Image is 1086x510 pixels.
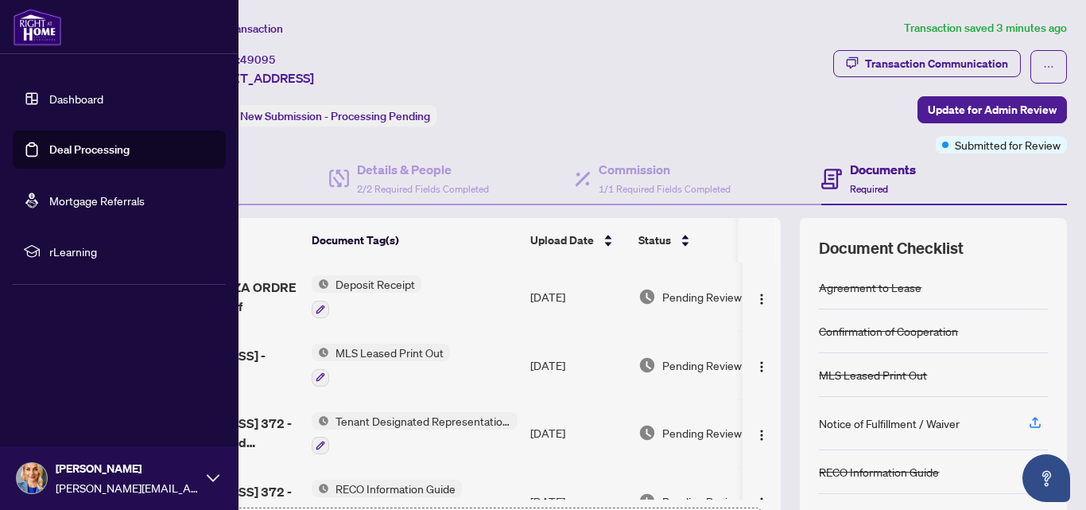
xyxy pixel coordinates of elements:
span: RECO Information Guide [329,480,462,497]
span: Upload Date [530,232,594,249]
span: Submitted for Review [955,136,1061,154]
button: Status IconTenant Designated Representation Agreement [312,412,518,455]
button: Open asap [1022,454,1070,502]
article: Transaction saved 3 minutes ago [904,19,1067,37]
div: Transaction Communication [865,51,1008,76]
button: Logo [749,420,774,446]
button: Logo [749,352,774,378]
span: Pending Review [662,492,742,510]
span: View Transaction [198,21,283,36]
button: Transaction Communication [833,50,1021,77]
div: Status: [197,105,436,127]
span: 2/2 Required Fields Completed [357,183,489,195]
span: Required [850,183,888,195]
span: Document Checklist [819,237,964,259]
span: MLS Leased Print Out [329,344,450,361]
td: [DATE] [524,399,632,468]
th: Document Tag(s) [305,218,524,263]
td: [DATE] [524,263,632,331]
img: Document Status [638,288,656,306]
div: Agreement to Lease [819,278,921,296]
div: MLS Leased Print Out [819,366,927,383]
a: Deal Processing [49,142,130,157]
a: Dashboard [49,91,103,106]
span: Pending Review [662,288,742,306]
button: Update for Admin Review [917,96,1067,123]
div: RECO Information Guide [819,463,939,481]
td: [DATE] [524,331,632,399]
span: Update for Admin Review [928,97,1057,123]
th: Upload Date [524,218,632,263]
img: Document Status [638,424,656,442]
span: Pending Review [662,424,742,442]
img: Profile Icon [17,463,47,493]
img: Status Icon [312,275,329,293]
button: Status IconDeposit Receipt [312,275,421,318]
img: Status Icon [312,412,329,430]
span: New Submission - Processing Pending [240,109,430,123]
span: Status [638,232,671,249]
button: Status IconMLS Leased Print Out [312,344,450,387]
span: [PERSON_NAME] [56,460,199,477]
img: Logo [755,293,768,306]
img: logo [13,8,62,46]
span: [PERSON_NAME][EMAIL_ADDRESS][DOMAIN_NAME] [56,479,199,496]
img: Logo [755,496,768,509]
button: Logo [749,284,774,310]
span: Tenant Designated Representation Agreement [329,412,518,430]
div: Notice of Fulfillment / Waiver [819,415,960,432]
span: 49095 [240,53,276,67]
img: Document Status [638,356,656,374]
th: Status [632,218,767,263]
span: ellipsis [1043,61,1054,72]
img: Document Status [638,492,656,510]
img: Status Icon [312,480,329,497]
img: Status Icon [312,344,329,361]
span: 1/1 Required Fields Completed [599,183,731,195]
div: Confirmation of Cooperation [819,322,958,340]
h4: Commission [599,160,731,179]
span: Deposit Receipt [329,275,421,293]
h4: Documents [850,160,916,179]
img: Logo [755,360,768,373]
img: Logo [755,429,768,442]
span: [STREET_ADDRESS] [197,68,314,88]
span: Pending Review [662,356,742,374]
h4: Details & People [357,160,489,179]
span: rLearning [49,243,215,260]
a: Mortgage Referrals [49,193,145,208]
